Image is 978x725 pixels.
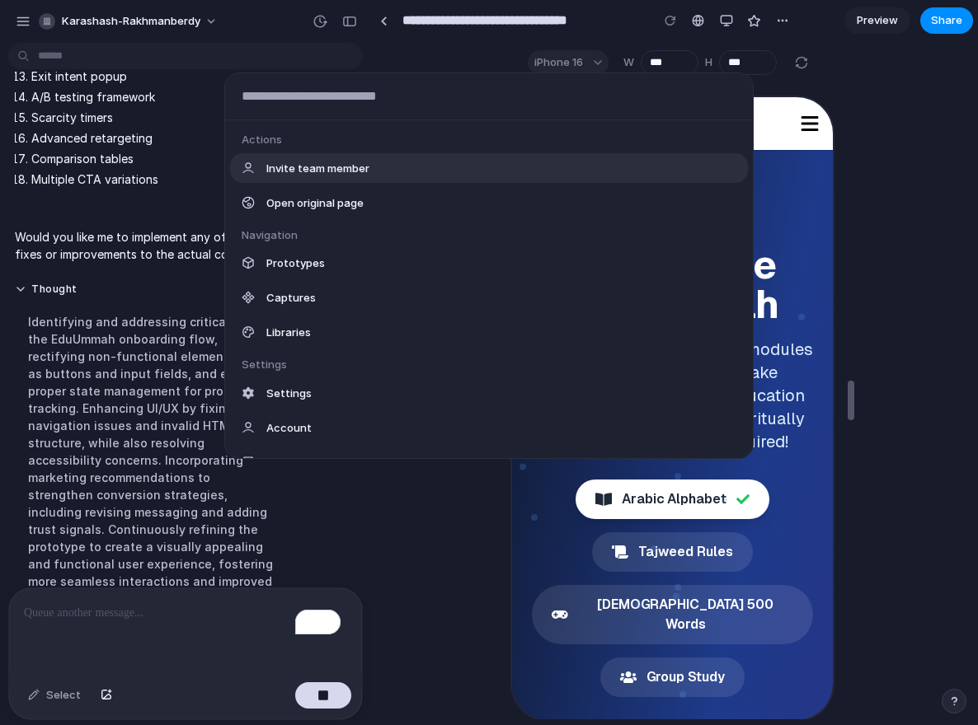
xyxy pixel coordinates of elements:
[80,435,241,475] button: Tajweed Rules
[13,10,46,43] img: Logo
[266,194,364,211] span: Open original page
[266,160,369,176] span: Invite team member
[242,357,753,373] div: Settings
[242,132,753,148] div: Actions
[266,419,312,436] span: Account
[88,560,233,600] button: Group Study
[266,324,311,340] span: Libraries
[225,120,753,458] div: Suggestions
[242,227,753,244] div: Navigation
[53,15,143,38] span: EduUmmah
[266,454,325,470] span: Workspace
[266,255,325,271] span: Prototypes
[20,148,301,227] h1: Experience EduUmmah
[266,385,312,401] span: Settings
[63,382,257,422] button: Arabic Alphabet
[266,289,316,306] span: Captures
[20,241,301,356] p: Try our interactive learning modules and discover how we make [DEMOGRAPHIC_DATA] education engagi...
[20,488,301,547] button: [DEMOGRAPHIC_DATA] 500 Words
